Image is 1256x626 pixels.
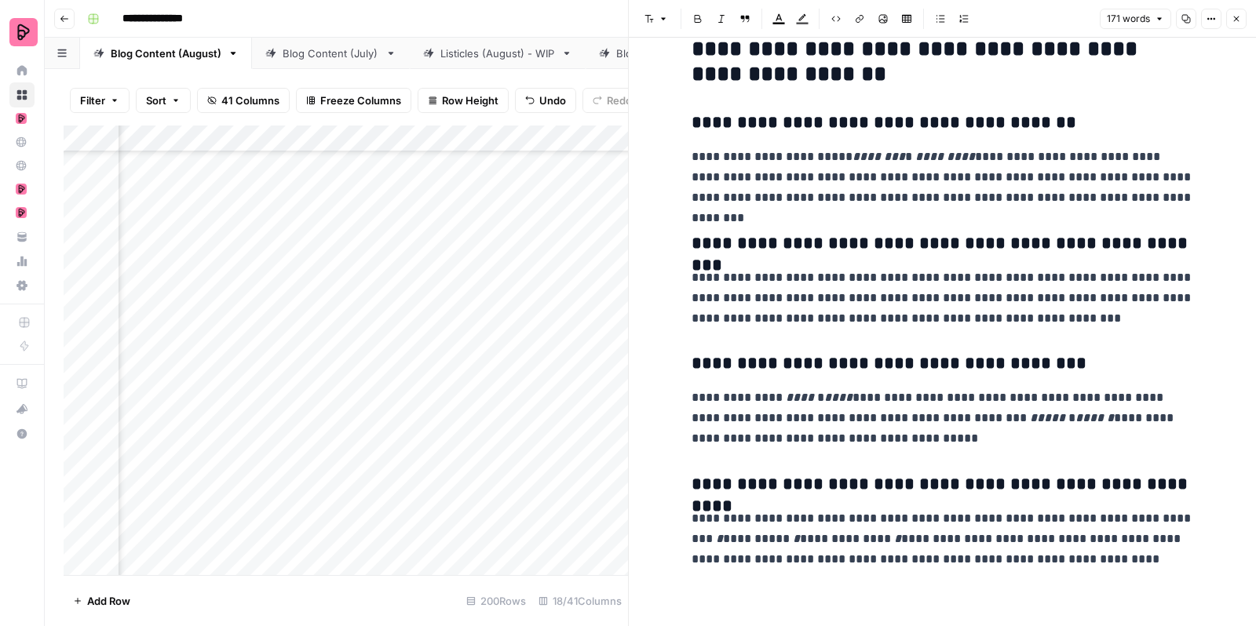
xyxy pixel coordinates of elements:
button: What's new? [9,396,35,421]
span: Freeze Columns [320,93,401,108]
a: Usage [9,249,35,274]
span: Sort [146,93,166,108]
div: Blog Content (August) [111,45,221,61]
div: Listicles (August) - WIP [440,45,555,61]
a: Blog Content (May) [586,38,743,69]
div: What's new? [10,397,34,420]
img: mhz6d65ffplwgtj76gcfkrq5icux [16,113,27,124]
a: Blog Content (August) [80,38,252,69]
a: Your Data [9,224,35,249]
div: Blog Content (July) [283,45,379,61]
a: AirOps Academy [9,371,35,396]
button: Filter [70,88,130,113]
a: Blog Content (July) [252,38,410,69]
button: Row Height [418,88,509,113]
span: 41 Columns [221,93,279,108]
button: Workspace: Preply [9,13,35,52]
span: Redo [607,93,632,108]
button: Add Row [64,588,140,613]
button: Help + Support [9,421,35,446]
button: Redo [582,88,642,113]
span: Row Height [442,93,498,108]
div: 18/41 Columns [532,588,628,613]
span: Filter [80,93,105,108]
button: 41 Columns [197,88,290,113]
a: Listicles (August) - WIP [410,38,586,69]
button: Sort [136,88,191,113]
a: Browse [9,82,35,107]
div: 200 Rows [460,588,532,613]
button: 171 words [1100,9,1171,29]
span: Undo [539,93,566,108]
button: Undo [515,88,576,113]
a: Settings [9,273,35,298]
button: Freeze Columns [296,88,411,113]
img: Preply Logo [9,18,38,46]
img: mhz6d65ffplwgtj76gcfkrq5icux [16,184,27,195]
span: Add Row [87,593,130,609]
span: 171 words [1107,12,1150,26]
img: mhz6d65ffplwgtj76gcfkrq5icux [16,207,27,218]
div: Blog Content (May) [616,45,713,61]
a: Home [9,58,35,83]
